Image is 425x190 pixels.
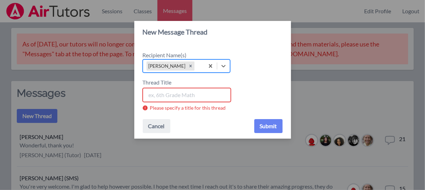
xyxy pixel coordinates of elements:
div: [PERSON_NAME] [147,61,187,71]
button: Submit [254,119,283,133]
span: Recipient Name(s) [143,52,187,58]
input: ex, 6th Grade Math [143,88,231,102]
button: Cancel [143,119,170,133]
p: Please specify a title for this thread [150,105,226,111]
label: Thread Title [143,78,176,88]
header: New Message Thread [134,21,291,43]
input: Recipient Name(s)[PERSON_NAME] [196,62,197,70]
